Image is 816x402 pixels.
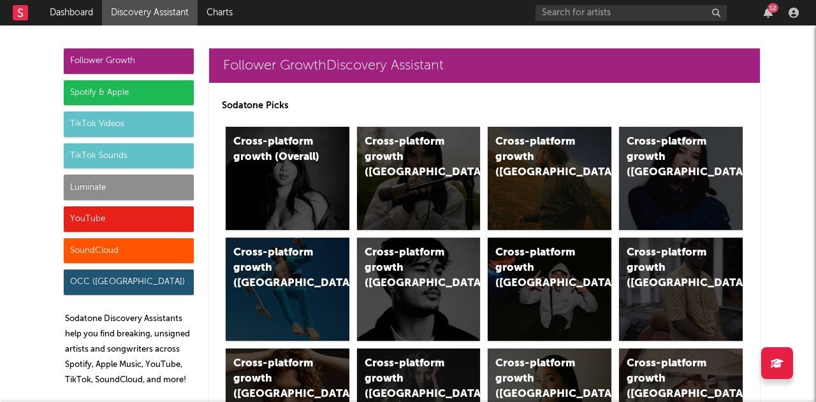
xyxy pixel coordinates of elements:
[488,238,611,341] a: Cross-platform growth ([GEOGRAPHIC_DATA]/GSA)
[64,48,194,74] div: Follower Growth
[233,245,320,291] div: Cross-platform growth ([GEOGRAPHIC_DATA])
[226,238,349,341] a: Cross-platform growth ([GEOGRAPHIC_DATA])
[64,206,194,232] div: YouTube
[495,356,582,402] div: Cross-platform growth ([GEOGRAPHIC_DATA])
[233,134,320,165] div: Cross-platform growth (Overall)
[627,245,713,291] div: Cross-platform growth ([GEOGRAPHIC_DATA])
[357,127,481,230] a: Cross-platform growth ([GEOGRAPHIC_DATA])
[627,134,713,180] div: Cross-platform growth ([GEOGRAPHIC_DATA])
[233,356,320,402] div: Cross-platform growth ([GEOGRAPHIC_DATA])
[619,127,743,230] a: Cross-platform growth ([GEOGRAPHIC_DATA])
[64,269,194,295] div: OCC ([GEOGRAPHIC_DATA])
[64,143,194,169] div: TikTok Sounds
[619,238,743,341] a: Cross-platform growth ([GEOGRAPHIC_DATA])
[64,80,194,106] div: Spotify & Apple
[64,111,194,137] div: TikTok Videos
[365,356,451,402] div: Cross-platform growth ([GEOGRAPHIC_DATA])
[222,98,747,113] p: Sodatone Picks
[209,48,760,83] a: Follower GrowthDiscovery Assistant
[64,175,194,200] div: Luminate
[488,127,611,230] a: Cross-platform growth ([GEOGRAPHIC_DATA])
[768,3,778,13] div: 12
[226,127,349,230] a: Cross-platform growth (Overall)
[357,238,481,341] a: Cross-platform growth ([GEOGRAPHIC_DATA])
[627,356,713,402] div: Cross-platform growth ([GEOGRAPHIC_DATA])
[365,245,451,291] div: Cross-platform growth ([GEOGRAPHIC_DATA])
[495,245,582,291] div: Cross-platform growth ([GEOGRAPHIC_DATA]/GSA)
[764,8,773,18] button: 12
[365,134,451,180] div: Cross-platform growth ([GEOGRAPHIC_DATA])
[495,134,582,180] div: Cross-platform growth ([GEOGRAPHIC_DATA])
[65,312,194,388] p: Sodatone Discovery Assistants help you find breaking, unsigned artists and songwriters across Spo...
[535,5,727,21] input: Search for artists
[64,238,194,264] div: SoundCloud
